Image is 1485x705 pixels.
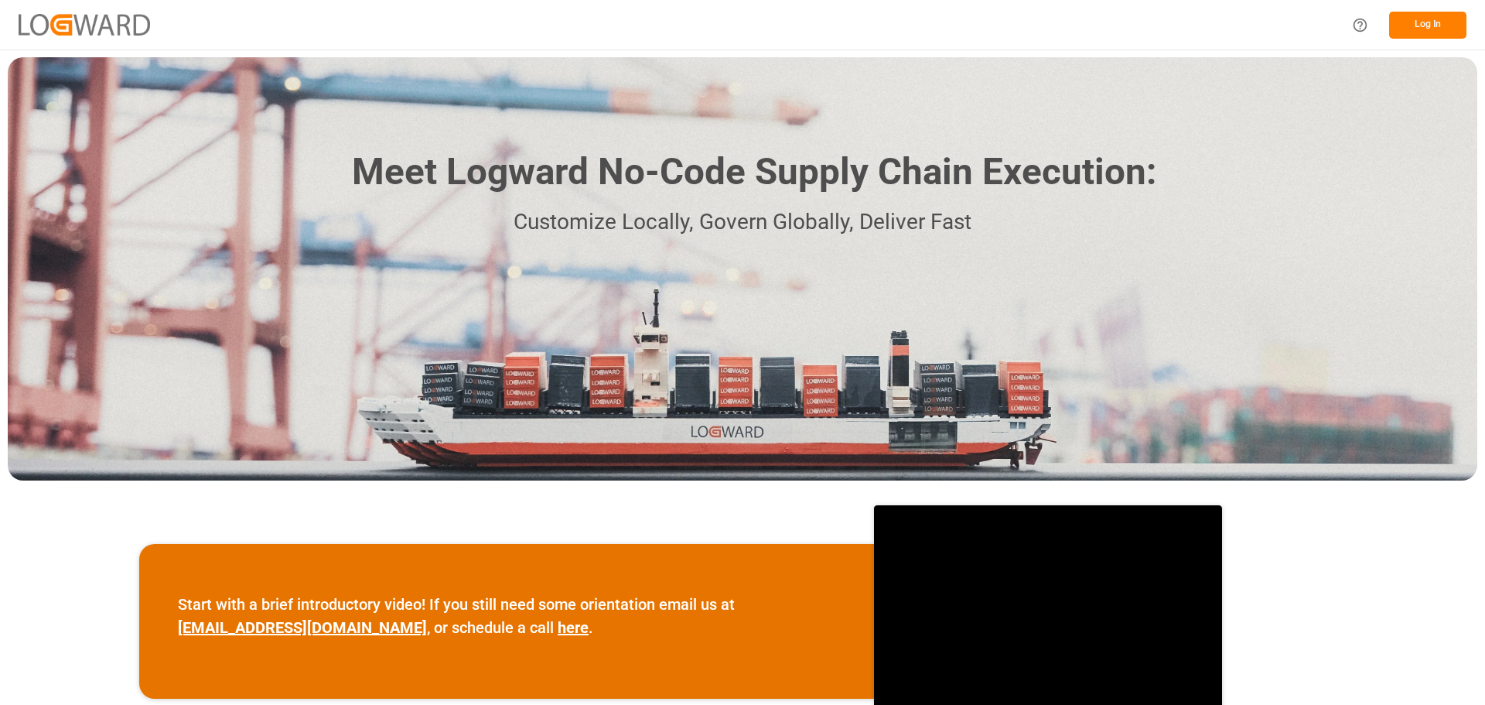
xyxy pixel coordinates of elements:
[352,145,1156,200] h1: Meet Logward No-Code Supply Chain Execution:
[178,618,427,637] a: [EMAIL_ADDRESS][DOMAIN_NAME]
[1343,8,1377,43] button: Help Center
[178,593,835,639] p: Start with a brief introductory video! If you still need some orientation email us at , or schedu...
[1389,12,1466,39] button: Log In
[19,14,150,35] img: Logward_new_orange.png
[329,205,1156,240] p: Customize Locally, Govern Globally, Deliver Fast
[558,618,589,637] a: here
